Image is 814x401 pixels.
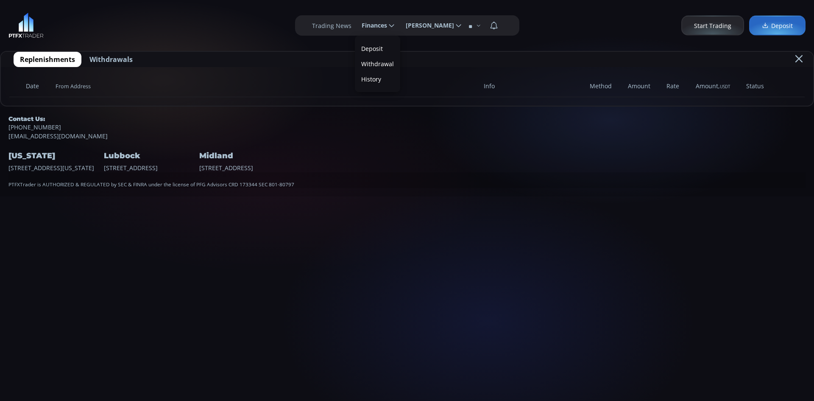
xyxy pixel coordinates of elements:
[14,52,81,67] button: Replenishments
[475,76,581,97] span: Info
[356,17,387,34] span: Finances
[104,149,197,163] h4: Lubbock
[199,149,293,163] h4: Midland
[312,21,351,30] label: Trading News
[8,13,44,38] img: LOGO
[89,54,133,64] span: Withdrawals
[688,76,738,97] span: Amount,
[762,21,793,30] span: Deposit
[749,16,806,36] a: Deposit
[20,54,75,64] span: Replenishments
[357,73,398,86] a: History
[658,76,687,97] span: Rate
[83,52,139,67] button: Withdrawals
[8,172,806,188] div: PTFXTrader is AUTHORIZED & REGULATED by SEC & FINRA under the license of PFG Advisors CRD 173344 ...
[357,57,398,70] label: Withdrawal
[581,76,619,97] span: Method
[47,76,475,97] span: From Address
[400,17,454,34] span: [PERSON_NAME]
[8,140,102,172] div: [STREET_ADDRESS][US_STATE]
[357,42,398,55] a: Deposit
[104,140,197,172] div: [STREET_ADDRESS]
[199,140,293,172] div: [STREET_ADDRESS]
[738,76,772,97] span: Status
[18,76,47,97] span: Date
[8,115,806,123] h5: Contact Us:
[694,21,731,30] span: Start Trading
[8,123,806,132] a: [PHONE_NUMBER]
[8,149,102,163] h4: [US_STATE]
[620,76,658,97] span: Amount
[720,84,730,90] span: USDT
[681,16,744,36] a: Start Trading
[8,115,806,140] div: [EMAIL_ADDRESS][DOMAIN_NAME]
